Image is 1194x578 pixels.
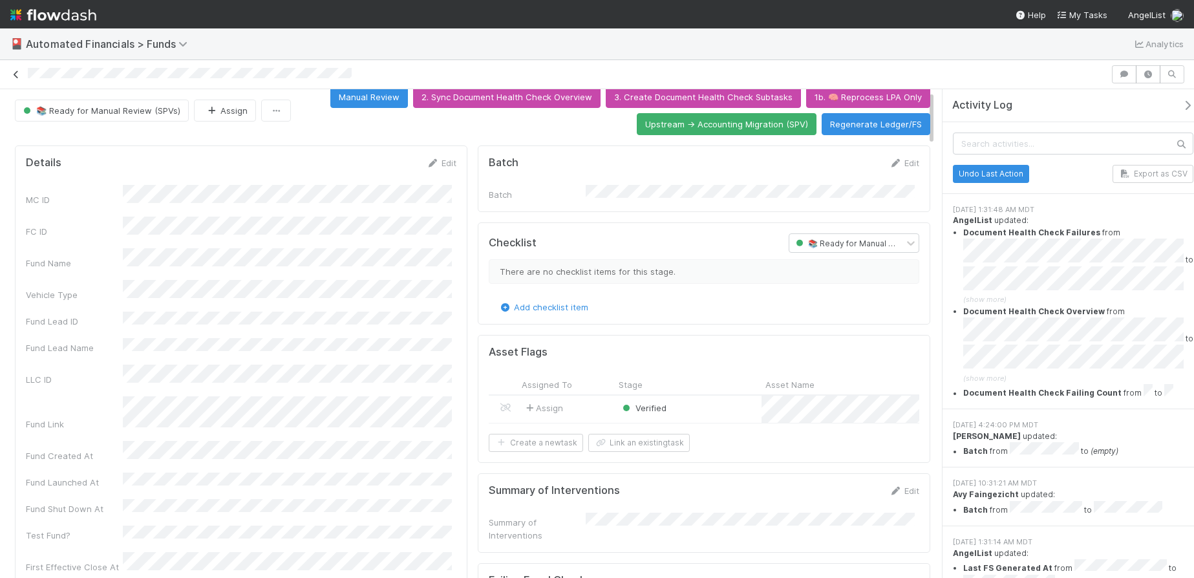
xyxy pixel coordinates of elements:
div: Test Fund? [26,529,123,542]
div: There are no checklist items for this stage. [489,259,919,284]
button: Upstream -> Accounting Migration (SPV) [637,113,816,135]
button: Undo Last Action [953,165,1029,183]
span: 📚 Ready for Manual Review (SPVs) [21,105,180,116]
button: 📚 Ready for Manual Review (SPVs) [15,100,189,122]
strong: Document Health Check Failures [963,228,1100,237]
div: Fund Lead Name [26,341,123,354]
span: Asset Name [765,378,815,391]
summary: Document Health Check Failures from to (show more) [963,227,1193,306]
div: Fund Shut Down At [26,502,123,515]
div: Vehicle Type [26,288,123,301]
div: LLC ID [26,373,123,386]
div: FC ID [26,225,123,238]
div: Fund Launched At [26,476,123,489]
strong: [PERSON_NAME] [953,431,1021,441]
strong: Last FS Generated At [963,563,1052,573]
span: Automated Financials > Funds [26,37,194,50]
div: Fund Created At [26,449,123,462]
img: logo-inverted-e16ddd16eac7371096b0.svg [10,4,96,26]
button: 3. Create Document Health Check Subtasks [606,86,801,108]
em: (empty) [1091,447,1118,456]
span: Verified [620,403,666,413]
span: 🎴 [10,38,23,49]
div: Verified [620,401,666,414]
a: Analytics [1133,36,1184,52]
span: Assign [523,401,563,414]
span: (show more) [963,295,1007,304]
h5: Asset Flags [489,346,548,359]
div: Help [1015,8,1046,21]
h5: Batch [489,156,518,169]
a: Edit [426,158,456,168]
strong: AngelList [953,215,992,225]
div: Batch [489,188,586,201]
a: Add checklist item [498,302,588,312]
strong: Batch [963,505,988,515]
div: [DATE] 4:24:00 PM MDT [953,420,1193,431]
a: My Tasks [1056,8,1107,21]
button: Manual Review [330,86,408,108]
input: Search activities... [953,133,1193,155]
strong: AngelList [953,548,992,558]
button: Link an existingtask [588,434,690,452]
span: Assigned To [522,378,572,391]
h5: Summary of Interventions [489,484,620,497]
h5: Details [26,156,61,169]
strong: Document Health Check Failing Count [963,389,1122,398]
li: from to [963,442,1193,458]
li: from to [963,384,1193,400]
strong: Avy Faingezicht [953,489,1019,499]
div: First Effective Close At [26,561,123,573]
button: Regenerate Ledger/FS [822,113,930,135]
img: avatar_5ff1a016-d0ce-496a-bfbe-ad3802c4d8a0.png [1171,9,1184,22]
span: Stage [619,378,643,391]
button: Assign [194,100,256,122]
div: [DATE] 1:31:14 AM MDT [953,537,1193,548]
span: 📚 Ready for Manual Review (SPVs) [793,239,943,248]
div: [DATE] 10:31:21 AM MDT [953,478,1193,489]
h5: Checklist [489,237,537,250]
span: AngelList [1128,10,1166,20]
div: updated: [953,215,1193,400]
span: My Tasks [1056,10,1107,20]
strong: Document Health Check Overview [963,306,1105,316]
div: Fund Lead ID [26,315,123,328]
strong: Batch [963,447,988,456]
div: updated: [953,431,1193,458]
div: Fund Link [26,418,123,431]
summary: Document Health Check Overview from to (show more) [963,306,1193,385]
button: 1b. 🧠 Reprocess LPA Only [806,86,930,108]
div: [DATE] 1:31:48 AM MDT [953,204,1193,215]
span: (show more) [963,374,1007,383]
div: updated: [953,489,1193,516]
button: Export as CSV [1113,165,1193,183]
button: Create a newtask [489,434,583,452]
div: Summary of Interventions [489,516,586,542]
div: Fund Name [26,257,123,270]
div: MC ID [26,193,123,206]
a: Edit [889,486,919,496]
button: 2. Sync Document Health Check Overview [413,86,601,108]
a: Edit [889,158,919,168]
li: from to [963,501,1193,517]
span: Activity Log [952,99,1012,112]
